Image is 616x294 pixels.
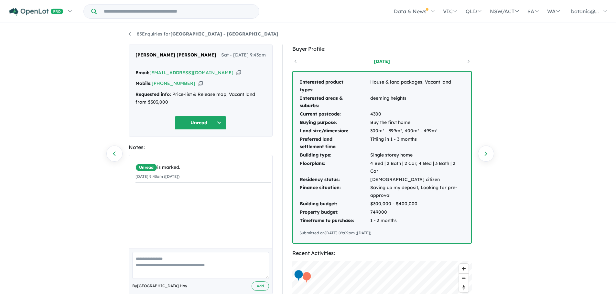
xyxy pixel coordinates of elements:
td: [DEMOGRAPHIC_DATA] citizen [370,176,465,184]
div: Price-list & Release map, Vacant land from $303,000 [135,91,266,106]
a: 85Enquiries for[GEOGRAPHIC_DATA] - [GEOGRAPHIC_DATA] [129,31,278,37]
div: is marked. [135,164,271,171]
td: Titling in 1 - 3 months [370,135,465,151]
div: Recent Activities: [292,249,472,258]
a: [EMAIL_ADDRESS][DOMAIN_NAME] [149,70,233,76]
td: Timeframe to purchase: [299,217,370,225]
td: Interested product types: [299,78,370,94]
button: Add [252,281,269,291]
td: Finance situation: [299,184,370,200]
strong: Requested info: [135,91,171,97]
td: Land size/dimension: [299,127,370,135]
div: Submitted on [DATE] 09:09pm ([DATE]) [299,230,465,236]
td: 749000 [370,208,465,217]
td: House & land packages, Vacant land [370,78,465,94]
td: Property budget: [299,208,370,217]
div: Map marker [302,271,311,283]
div: Buyer Profile: [292,45,472,53]
span: Unread [135,164,157,171]
small: [DATE] 9:43am ([DATE]) [135,174,179,179]
td: Buying purpose: [299,118,370,127]
td: Single storey home [370,151,465,159]
td: 300m² - 399m², 400m² - 499m² [370,127,465,135]
input: Try estate name, suburb, builder or developer [98,5,258,18]
td: Building budget: [299,200,370,208]
button: Copy [198,80,203,87]
td: Current postcode: [299,110,370,118]
div: Notes: [129,143,273,152]
button: Reset bearing to north [459,283,469,292]
button: Copy [236,69,241,76]
td: Saving up my deposit, Looking for pre-approval [370,184,465,200]
strong: Email: [135,70,149,76]
td: Residency status: [299,176,370,184]
button: Unread [175,116,226,130]
strong: Mobile: [135,80,152,86]
td: 4300 [370,110,465,118]
td: Preferred land settlement time: [299,135,370,151]
span: By [GEOGRAPHIC_DATA] Hoy [132,283,187,289]
button: Zoom in [459,264,469,273]
a: [PHONE_NUMBER] [152,80,195,86]
a: [DATE] [354,58,409,65]
td: 4 Bed | 2 Bath | 2 Car, 4 Bed | 3 Bath | 2 Car [370,159,465,176]
nav: breadcrumb [129,30,488,38]
td: $300,000 - $400,000 [370,200,465,208]
div: Map marker [294,269,303,281]
td: Buy the first home [370,118,465,127]
td: deeming heights [370,94,465,110]
span: botanic@... [571,8,599,15]
td: Interested areas & suburbs: [299,94,370,110]
td: Floorplans: [299,159,370,176]
td: Building type: [299,151,370,159]
strong: [GEOGRAPHIC_DATA] - [GEOGRAPHIC_DATA] [170,31,278,37]
button: Zoom out [459,273,469,283]
span: Sat - [DATE] 9:43am [221,51,266,59]
img: Openlot PRO Logo White [9,8,63,16]
td: 1 - 3 months [370,217,465,225]
span: [PERSON_NAME] [PERSON_NAME] [135,51,216,59]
